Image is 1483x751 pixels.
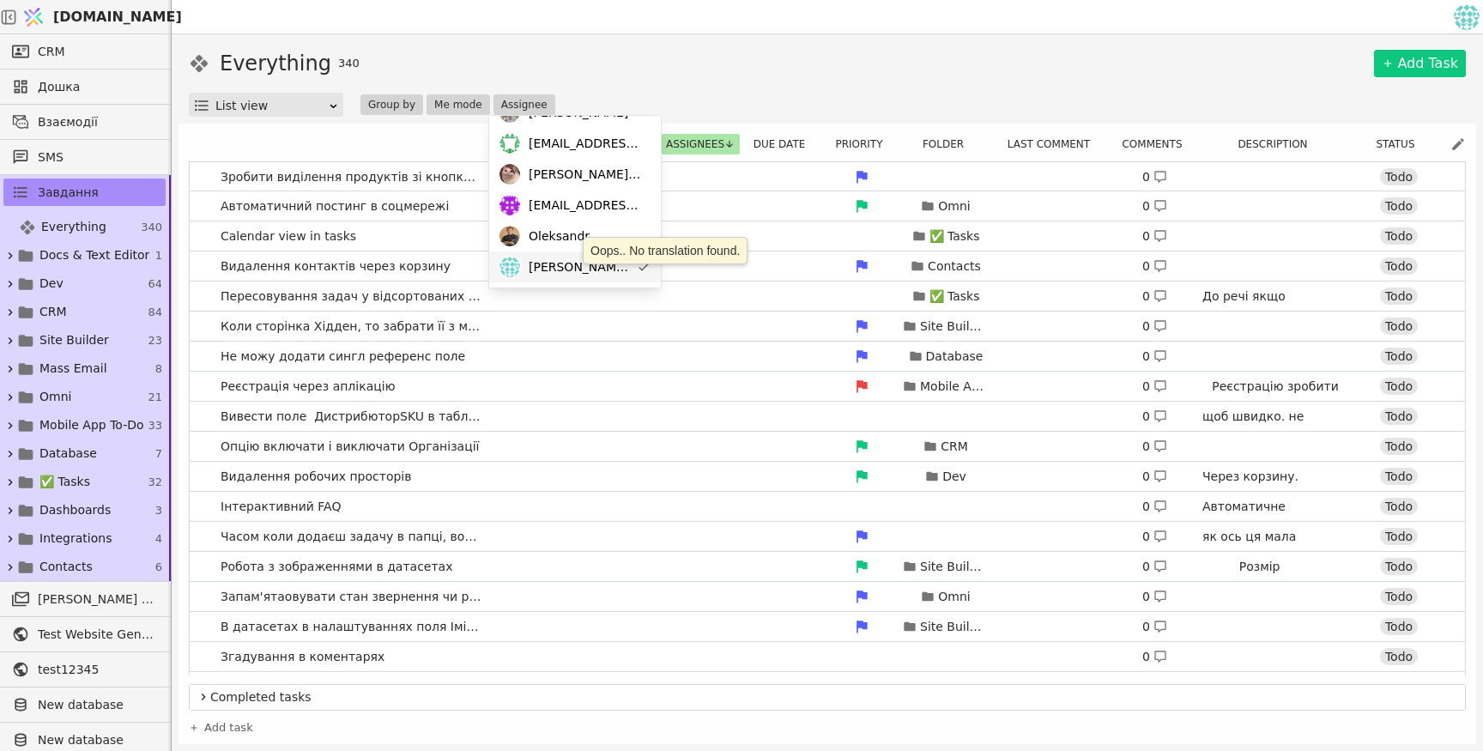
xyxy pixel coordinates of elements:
[155,247,162,264] span: 1
[214,615,488,639] span: В датасетах в налаштуваннях поля Імідж - додати опцію - Use Alt text
[190,612,1465,641] a: В датасетах в налаштуваннях поля Імідж - додати опцію - Use Alt textSite Builder0 Todo
[220,48,331,79] h1: Everything
[39,445,97,463] span: Database
[1117,134,1198,154] div: Comments
[3,108,166,136] a: Взаємодії
[529,166,644,184] span: [PERSON_NAME][EMAIL_ADDRESS][DOMAIN_NAME]
[214,524,488,549] span: Часом коли додаєш задачу в папці, вона залітає в корінь
[1142,197,1167,215] div: 0
[929,227,980,245] p: ✅ Tasks
[190,492,1465,521] a: Інтерактивний FAQ0 Автоматичне створення та оновлення розділу з частими питаннями на основі запит...
[1358,134,1444,154] div: Status
[1202,498,1348,624] p: Автоматичне створення та оновлення розділу з частими питаннями на основі запитів, які надходять в...
[1142,528,1167,546] div: 0
[427,94,490,115] button: Me mode
[214,434,486,459] span: Опцію включати і виключати Організації
[1380,468,1418,485] div: Todo
[39,558,93,576] span: Contacts
[39,501,111,519] span: Dashboards
[1202,468,1348,486] p: Через корзину.
[929,288,980,306] p: ✅ Tasks
[1374,50,1466,77] a: Add Task
[141,219,162,236] span: 340
[920,318,989,336] p: Site Builder
[1142,468,1167,486] div: 0
[3,38,166,65] a: CRM
[1142,648,1167,666] div: 0
[190,462,1465,491] a: Видалення робочих просторівDev0 Через корзину.Todo
[38,626,157,644] span: Test Website General template
[214,494,348,519] span: Інтерактивний FAQ
[38,184,99,202] span: Завдання
[190,372,1465,401] a: Реєстрація через аплікаціюMobile App To-Do0 Реєстрацію зробитиTodo
[3,585,166,613] a: [PERSON_NAME] розсилки
[1142,257,1167,276] div: 0
[17,1,172,33] a: [DOMAIN_NAME]
[190,251,1465,281] a: Видалення контактів через корзинуContacts0 Todo
[1142,438,1167,456] div: 0
[1380,257,1418,275] div: Todo
[3,143,166,171] a: SMS
[938,197,970,215] p: Omni
[748,134,821,154] button: Due date
[338,55,360,72] span: 340
[190,282,1465,311] a: Пересовування задач у відсортованих списках✅ Tasks0 До речі якщо сортування по параметру, а він н...
[148,276,162,293] span: 64
[38,731,157,749] span: New database
[155,360,162,378] span: 8
[1142,618,1167,636] div: 0
[493,94,555,115] button: Assignee
[1380,227,1418,245] div: Todo
[917,134,979,154] button: Folder
[214,675,464,700] span: Генерація контрактів та документів?
[1202,288,1348,522] p: До речі якщо сортування по параметру, а він не визначений, то совати задачу можна було б. Наприкл...
[155,530,162,548] span: 4
[1380,528,1418,545] div: Todo
[38,113,157,131] span: Взаємодії
[39,530,112,548] span: Integrations
[942,468,966,486] p: Dev
[214,464,419,489] span: Видалення робочих просторів
[214,224,363,249] span: Calendar view in tasks
[38,696,157,714] span: New database
[39,416,144,434] span: Mobile App To-Do
[3,621,166,648] a: Test Website General template
[529,135,644,153] span: [EMAIL_ADDRESS][DOMAIN_NAME]
[1142,227,1167,245] div: 0
[1142,378,1167,396] div: 0
[1380,558,1418,575] div: Todo
[190,402,1465,431] a: Вивести поле ДистрибюторSKU в таблицю товарів0 щоб швидко. не чекати переробки таблиціTodo
[38,78,157,96] span: Дошка
[190,582,1465,611] a: Запам'ятаовувати стан звернення чи розвернення листаOmni0 Todo
[905,134,991,154] div: Folder
[1142,318,1167,336] div: 0
[190,672,1465,701] a: Генерація контрактів та документів?
[499,164,520,185] img: va
[746,134,823,154] div: Due date
[941,438,968,456] p: CRM
[1202,408,1348,462] p: щоб швидко. не чекати переробки таблиці
[214,254,457,279] span: Видалення контактів через корзину
[1380,498,1418,515] div: Todo
[148,332,162,349] span: 23
[190,432,1465,461] a: Опцію включати і виключати ОрганізаціїCRM0 Todo
[190,191,1465,221] a: Автоматичний постинг в соцмережіOmni0 Todo
[210,688,1458,706] span: Completed tasks
[529,197,644,215] span: [EMAIL_ADDRESS][PERSON_NAME][DOMAIN_NAME]
[1142,588,1167,606] div: 0
[1380,197,1418,215] div: Todo
[41,218,106,236] span: Everything
[662,134,739,154] div: Assignees
[529,227,590,245] span: Oleksandr
[155,502,162,519] span: 3
[920,558,989,576] p: Site Builder
[499,133,520,154] img: ma
[148,417,162,434] span: 33
[1380,378,1418,395] div: Todo
[1454,4,1480,30] img: 5aac599d017e95b87b19a5333d21c178
[1142,558,1167,576] div: 0
[155,445,162,463] span: 7
[1142,348,1167,366] div: 0
[214,645,391,669] span: Згадування в коментарях
[1002,134,1105,154] button: Last comment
